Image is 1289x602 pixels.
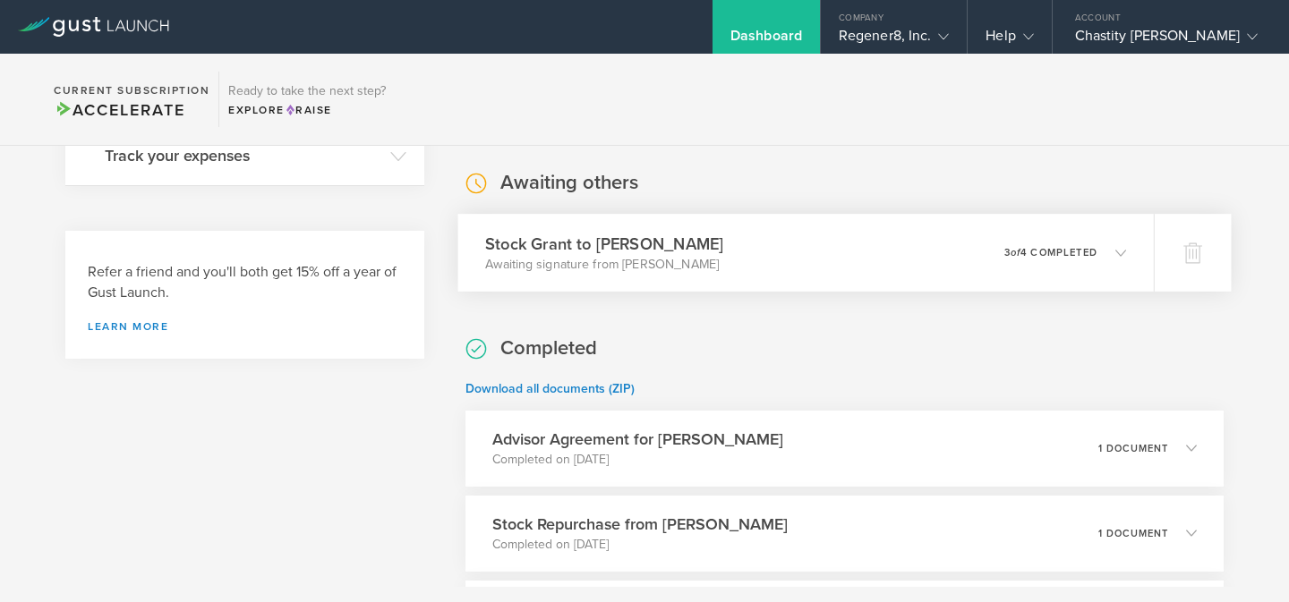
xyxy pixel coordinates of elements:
span: Raise [285,104,332,116]
div: Dashboard [730,27,802,54]
h2: Completed [500,335,597,361]
div: Explore [228,102,386,118]
a: Download all documents (ZIP) [465,381,635,396]
p: 3 4 completed [1003,247,1097,257]
div: Regener8, Inc. [839,27,949,54]
p: 1 document [1098,529,1168,538]
p: Completed on [DATE] [492,451,783,469]
div: Help [986,27,1033,54]
p: Completed on [DATE] [492,536,788,554]
h3: Stock Repurchase from [PERSON_NAME] [492,513,788,536]
iframe: Chat Widget [1199,516,1289,602]
a: Learn more [88,321,402,332]
h3: Stock Grant to [PERSON_NAME] [485,232,723,256]
h3: Refer a friend and you'll both get 15% off a year of Gust Launch. [88,262,402,303]
div: Ready to take the next step?ExploreRaise [218,72,395,127]
h3: Advisor Agreement for [PERSON_NAME] [492,428,783,451]
h2: Awaiting others [500,170,638,196]
h3: Ready to take the next step? [228,85,386,98]
p: Awaiting signature from [PERSON_NAME] [485,255,723,273]
h3: Track your expenses [105,144,381,167]
em: of [1011,246,1020,258]
p: 1 document [1098,444,1168,454]
h2: Current Subscription [54,85,209,96]
span: Accelerate [54,100,184,120]
div: Chastity [PERSON_NAME] [1075,27,1258,54]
